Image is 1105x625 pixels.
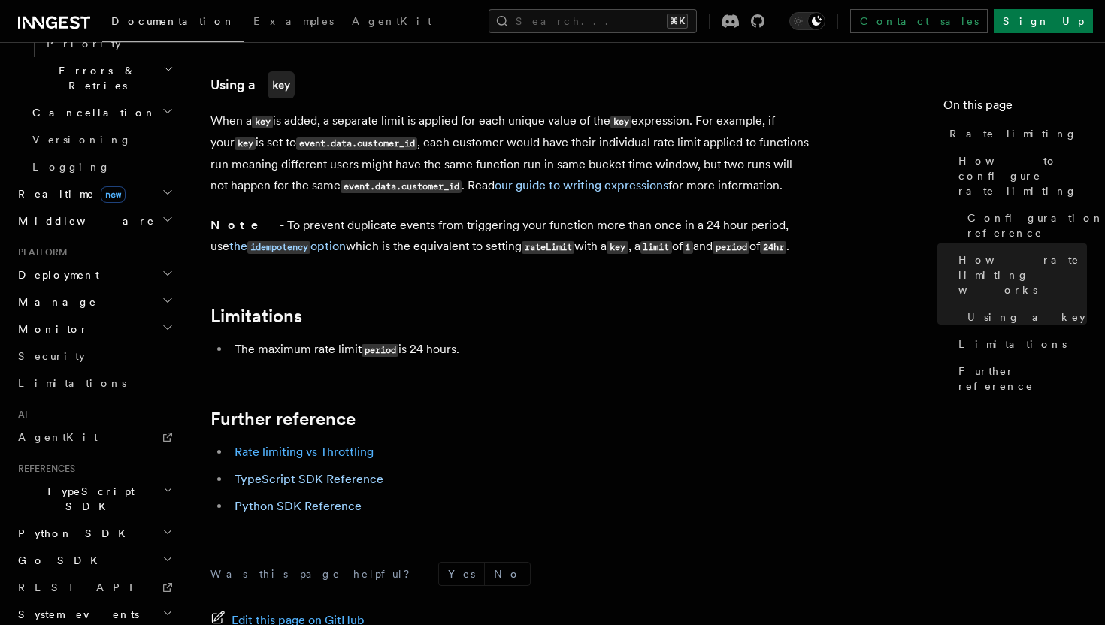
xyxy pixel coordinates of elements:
a: Priority [41,30,177,57]
a: Limitations [12,370,177,397]
span: Versioning [32,134,132,146]
p: When a is added, a separate limit is applied for each unique value of the expression. For example... [210,110,812,197]
button: Realtimenew [12,180,177,207]
a: AgentKit [12,424,177,451]
a: our guide to writing expressions [495,178,668,192]
a: How rate limiting works [952,246,1087,303]
span: Limitations [18,377,126,389]
a: Rate limiting vs Throttling [235,445,374,459]
code: event.data.customer_id [341,180,462,193]
p: - To prevent duplicate events from triggering your function more than once in a 24 hour period, u... [210,215,812,258]
a: Using a key [961,303,1087,331]
code: key [252,116,273,128]
a: theidempotencyoption [229,239,346,253]
code: key [268,71,295,98]
button: TypeScript SDK [12,478,177,520]
code: period [713,241,749,254]
span: Configuration reference [967,210,1104,240]
kbd: ⌘K [667,14,688,29]
a: AgentKit [343,5,440,41]
a: Further reference [210,409,356,430]
a: How to configure rate limiting [952,147,1087,204]
code: limit [640,241,672,254]
a: Limitations [952,331,1087,358]
span: Python SDK [12,526,135,541]
code: 1 [683,241,693,254]
span: new [101,186,126,203]
button: Manage [12,288,177,316]
span: Cancellation [26,105,156,120]
span: How to configure rate limiting [958,153,1087,198]
span: References [12,463,75,475]
span: AI [12,409,28,421]
code: period [362,344,398,357]
span: Logging [32,161,110,173]
a: Using akey [210,71,295,98]
span: Deployment [12,267,99,282]
a: TypeScript SDK Reference [235,472,383,486]
span: Further reference [958,364,1087,394]
a: Python SDK Reference [235,499,362,513]
button: Toggle dark mode [789,12,825,30]
span: Security [18,350,85,362]
button: Search...⌘K [489,9,697,33]
span: Go SDK [12,553,107,568]
span: Monitor [12,322,89,337]
button: Cancellation [26,99,177,126]
a: Documentation [102,5,244,42]
span: Platform [12,246,68,258]
span: REST API [18,581,146,593]
a: Further reference [952,358,1087,400]
span: Errors & Retries [26,63,163,93]
span: Using a key [967,309,1085,325]
p: Was this page helpful? [210,566,420,581]
button: Deployment [12,261,177,288]
li: The maximum rate limit is 24 hours. [230,339,812,361]
code: rateLimit [522,241,574,254]
span: Realtime [12,186,126,201]
a: Contact sales [850,9,988,33]
a: REST API [12,574,177,601]
a: Examples [244,5,343,41]
button: Monitor [12,316,177,343]
a: Configuration reference [961,204,1087,246]
button: Go SDK [12,547,177,574]
code: idempotency [247,241,310,254]
code: event.data.customer_id [296,137,417,150]
a: Security [12,343,177,370]
span: Priority [47,38,121,50]
h4: On this page [943,96,1087,120]
span: Manage [12,294,97,309]
button: Yes [439,563,484,585]
span: Limitations [958,337,1067,352]
span: How rate limiting works [958,252,1087,297]
a: Limitations [210,306,302,327]
span: TypeScript SDK [12,484,162,514]
a: Logging [26,153,177,180]
span: Middleware [12,213,155,228]
button: Python SDK [12,520,177,547]
strong: Note [210,218,280,232]
code: 24hr [760,241,786,254]
span: System events [12,607,139,622]
button: Middleware [12,207,177,234]
a: Versioning [26,126,177,153]
a: Sign Up [994,9,1093,33]
button: No [485,563,530,585]
button: Errors & Retries [26,57,177,99]
code: key [235,137,256,150]
span: Rate limiting [949,126,1077,141]
a: Rate limiting [943,120,1087,147]
span: Examples [253,15,334,27]
span: Documentation [111,15,235,27]
code: key [607,241,628,254]
span: AgentKit [18,431,98,443]
code: key [610,116,631,128]
span: AgentKit [352,15,431,27]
